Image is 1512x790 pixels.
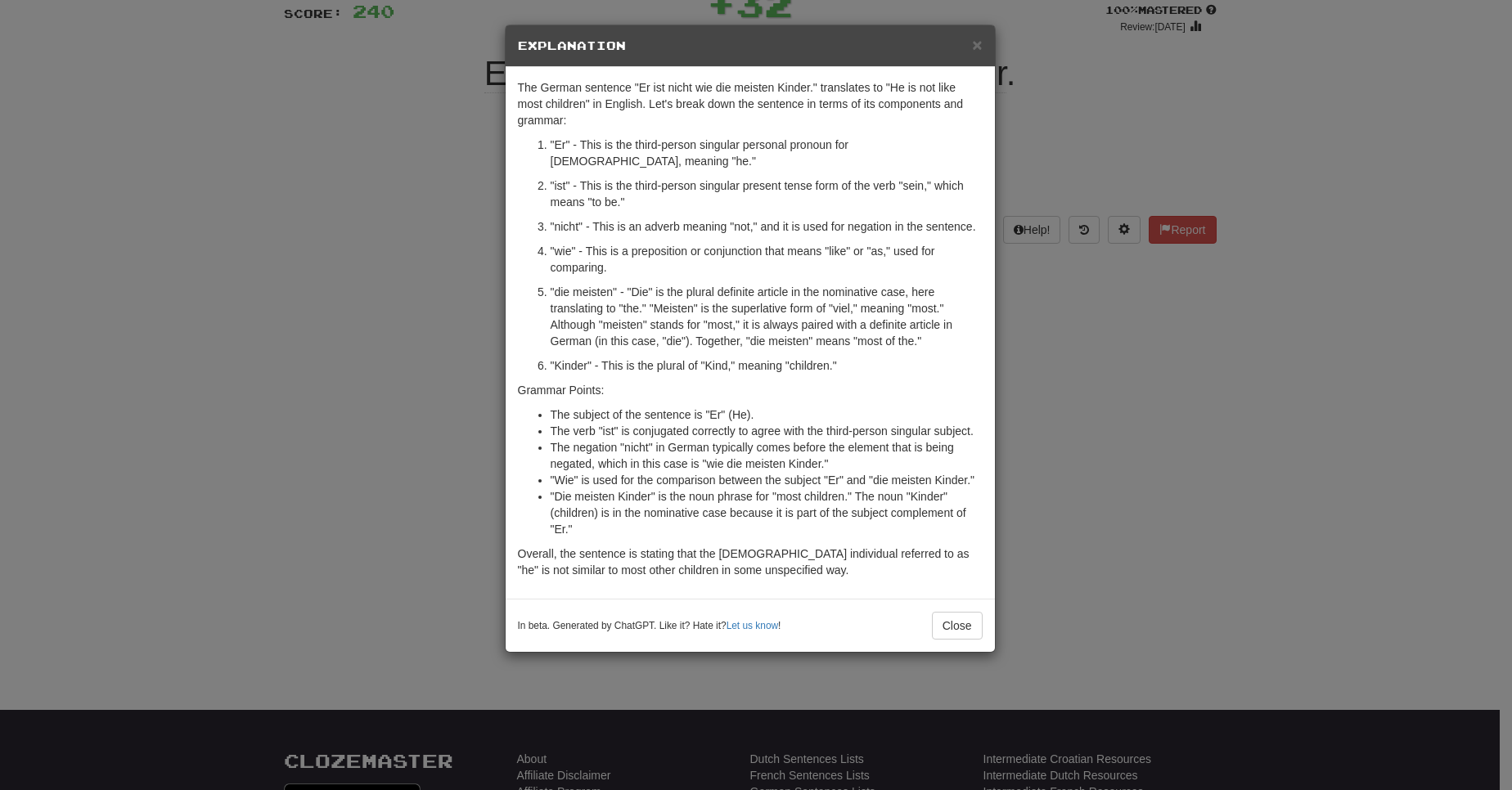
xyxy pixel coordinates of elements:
[518,545,983,578] p: Overall, the sentence is stating that the [DEMOGRAPHIC_DATA] individual referred to as "he" is no...
[551,439,983,472] li: The negation "nicht" in German typically comes before the element that is being negated, which in...
[551,177,983,210] p: "ist" - This is the third-person singular present tense form of the verb "sein," which means "to ...
[518,619,781,633] small: In beta. Generated by ChatGPT. Like it? Hate it? !
[551,406,983,423] li: The subject of the sentence is "Er" (He).
[932,612,983,640] button: Close
[518,79,983,128] p: The German sentence "Er ist nicht wie die meisten Kinder." translates to "He is not like most chi...
[518,38,983,54] h5: Explanation
[972,35,982,54] span: ×
[972,36,982,53] button: Close
[551,472,983,488] li: "Wie" is used for the comparison between the subject "Er" and "die meisten Kinder."
[551,243,983,276] p: "wie" - This is a preposition or conjunction that means "like" or "as," used for comparing.
[551,218,983,235] p: "nicht" - This is an adverb meaning "not," and it is used for negation in the sentence.
[551,357,983,374] p: "Kinder" - This is the plural of "Kind," meaning "children."
[518,382,983,398] p: Grammar Points:
[727,620,778,631] a: Let us know
[551,488,983,537] li: "Die meisten Kinder" is the noun phrase for "most children." The noun "Kinder" (children) is in t...
[551,423,983,439] li: The verb "ist" is conjugated correctly to agree with the third-person singular subject.
[551,137,983,169] p: "Er" - This is the third-person singular personal pronoun for [DEMOGRAPHIC_DATA], meaning "he."
[551,284,983,349] p: "die meisten" - "Die" is the plural definite article in the nominative case, here translating to ...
